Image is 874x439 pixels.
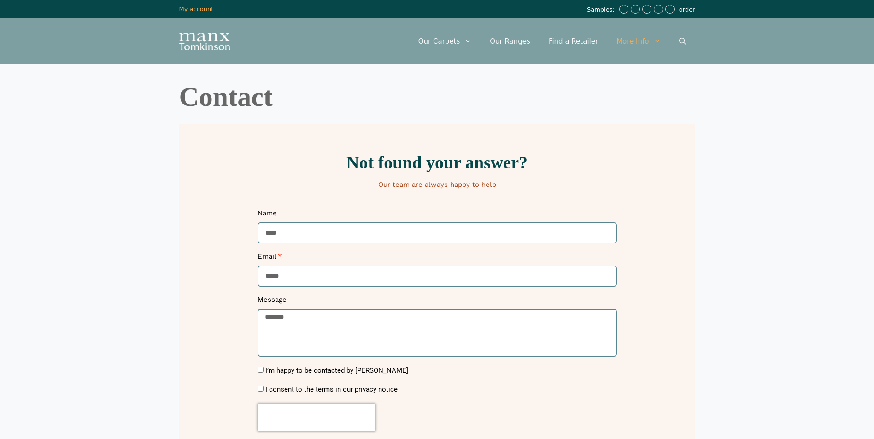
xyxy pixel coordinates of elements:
[670,28,695,55] a: Open Search Bar
[607,28,669,55] a: More Info
[481,28,540,55] a: Our Ranges
[184,180,691,190] p: Our team are always happy to help
[265,385,398,393] label: I consent to the terms in our privacy notice
[265,366,408,375] label: I’m happy to be contacted by [PERSON_NAME]
[179,33,230,50] img: Manx Tomkinson
[409,28,695,55] nav: Primary
[679,6,695,13] a: order
[179,6,214,12] a: My account
[179,83,695,110] h1: Contact
[184,154,691,171] h2: Not found your answer?
[258,295,287,309] label: Message
[258,404,375,431] iframe: reCAPTCHA
[540,28,607,55] a: Find a Retailer
[258,209,277,222] label: Name
[409,28,481,55] a: Our Carpets
[587,6,617,14] span: Samples:
[258,252,282,266] label: Email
